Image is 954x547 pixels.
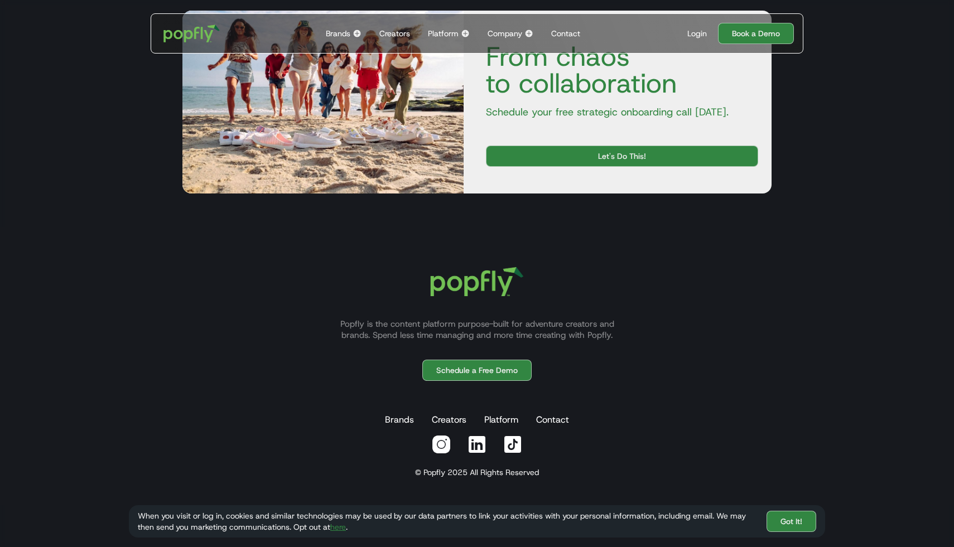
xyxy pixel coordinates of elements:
a: Platform [482,409,521,431]
a: Book a Demo [718,23,794,44]
a: Contact [534,409,571,431]
div: Login [687,28,707,39]
a: here [330,522,346,532]
a: Creators [375,14,415,53]
a: Brands [383,409,416,431]
a: Let's Do This! [486,146,758,167]
a: Contact [547,14,585,53]
p: Schedule your free strategic onboarding call [DATE]. [477,105,758,119]
h4: From chaos to collaboration [477,43,758,96]
div: Brands [326,28,350,39]
div: Contact [551,28,580,39]
div: © Popfly 2025 All Rights Reserved [415,467,539,478]
a: Creators [430,409,469,431]
div: When you visit or log in, cookies and similar technologies may be used by our data partners to li... [138,510,758,533]
a: Schedule a Free Demo [422,360,532,381]
div: Platform [428,28,459,39]
a: Login [683,28,711,39]
div: Creators [379,28,410,39]
div: Company [488,28,522,39]
a: Got It! [767,511,816,532]
p: Popfly is the content platform purpose-built for adventure creators and brands. Spend less time m... [326,318,628,341]
a: home [156,17,228,50]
